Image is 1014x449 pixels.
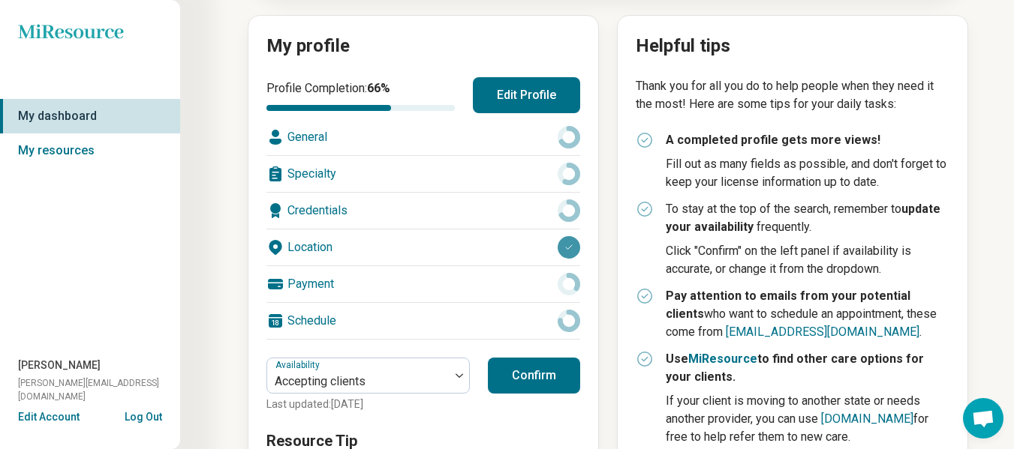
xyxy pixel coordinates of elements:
[666,155,949,191] p: Fill out as many fields as possible, and don't forget to keep your license information up to date.
[266,119,580,155] div: General
[726,325,919,339] a: [EMAIL_ADDRESS][DOMAIN_NAME]
[666,287,949,341] p: who want to schedule an appointment, these come from .
[666,133,880,147] strong: A completed profile gets more views!
[125,409,162,421] button: Log Out
[963,398,1003,439] a: Open chat
[488,358,580,394] button: Confirm
[473,77,580,113] button: Edit Profile
[666,289,910,321] strong: Pay attention to emails from your potential clients
[666,200,949,236] p: To stay at the top of the search, remember to frequently.
[266,79,455,111] div: Profile Completion:
[666,242,949,278] p: Click "Confirm" on the left panel if availability is accurate, or change it from the dropdown.
[18,358,101,373] span: [PERSON_NAME]
[666,392,949,446] p: If your client is moving to another state or needs another provider, you can use for free to help...
[636,77,949,113] p: Thank you for all you do to help people when they need it the most! Here are some tips for your d...
[666,352,924,384] strong: Use to find other care options for your clients.
[266,229,580,265] div: Location
[266,34,580,59] h2: My profile
[266,266,580,302] div: Payment
[367,81,390,95] span: 66 %
[666,202,940,234] strong: update your availability
[266,397,470,412] p: Last updated: [DATE]
[266,156,580,192] div: Specialty
[688,352,757,366] a: MiResource
[18,376,180,403] span: [PERSON_NAME][EMAIL_ADDRESS][DOMAIN_NAME]
[275,360,323,370] label: Availability
[266,193,580,229] div: Credentials
[821,412,913,426] a: [DOMAIN_NAME]
[266,303,580,339] div: Schedule
[18,409,80,425] button: Edit Account
[636,34,949,59] h2: Helpful tips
